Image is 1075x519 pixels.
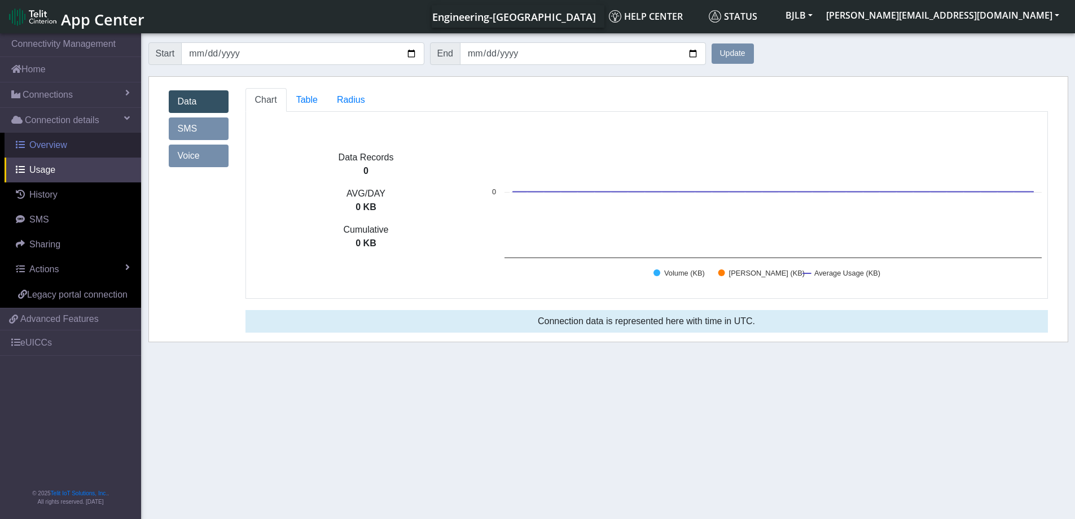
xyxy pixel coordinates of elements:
ul: Tabs [245,88,1048,112]
p: 0 KB [246,200,486,214]
a: Overview [5,133,141,158]
p: Cumulative [246,223,486,237]
button: BJLB [779,5,819,25]
span: Help center [609,10,683,23]
text: [PERSON_NAME] (KB) [729,269,804,277]
a: Help center [604,5,704,28]
a: Voice [169,145,229,167]
text: Volume (KB) [664,269,705,277]
span: Engineering-[GEOGRAPHIC_DATA] [432,10,596,24]
a: SMS [5,207,141,232]
span: Table [296,95,318,104]
span: Advanced Features [20,312,99,326]
span: Start [148,42,182,65]
p: AVG/DAY [246,187,486,200]
span: Sharing [29,239,60,249]
span: App Center [61,9,144,30]
p: 0 [246,164,486,178]
span: Status [709,10,757,23]
button: Update [712,43,754,64]
a: Actions [5,257,141,282]
a: Usage [5,158,141,182]
text: 0 [492,187,495,196]
span: Usage [29,165,55,175]
img: logo-telit-cinterion-gw-new.png [9,8,56,26]
a: Sharing [5,232,141,257]
p: Data Records [246,151,486,164]
a: History [5,182,141,207]
a: Your current platform instance [432,5,595,28]
a: Data [169,90,229,113]
a: SMS [169,117,229,140]
span: History [29,190,58,199]
p: 0 KB [246,237,486,250]
a: Telit IoT Solutions, Inc. [51,490,107,496]
a: Status [704,5,779,28]
button: [PERSON_NAME][EMAIL_ADDRESS][DOMAIN_NAME] [819,5,1066,25]
span: Connections [23,88,73,102]
span: Connection details [25,114,99,127]
text: Average Usage (KB) [814,269,880,277]
a: App Center [9,5,143,29]
div: Connection data is represented here with time in UTC. [245,310,1048,333]
img: knowledge.svg [609,10,621,23]
span: Radius [337,95,365,104]
span: Legacy portal connection [27,290,128,299]
span: Overview [29,140,67,150]
img: status.svg [709,10,721,23]
span: Actions [29,264,59,274]
span: End [430,42,460,65]
span: SMS [29,215,49,224]
span: Chart [255,95,277,104]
